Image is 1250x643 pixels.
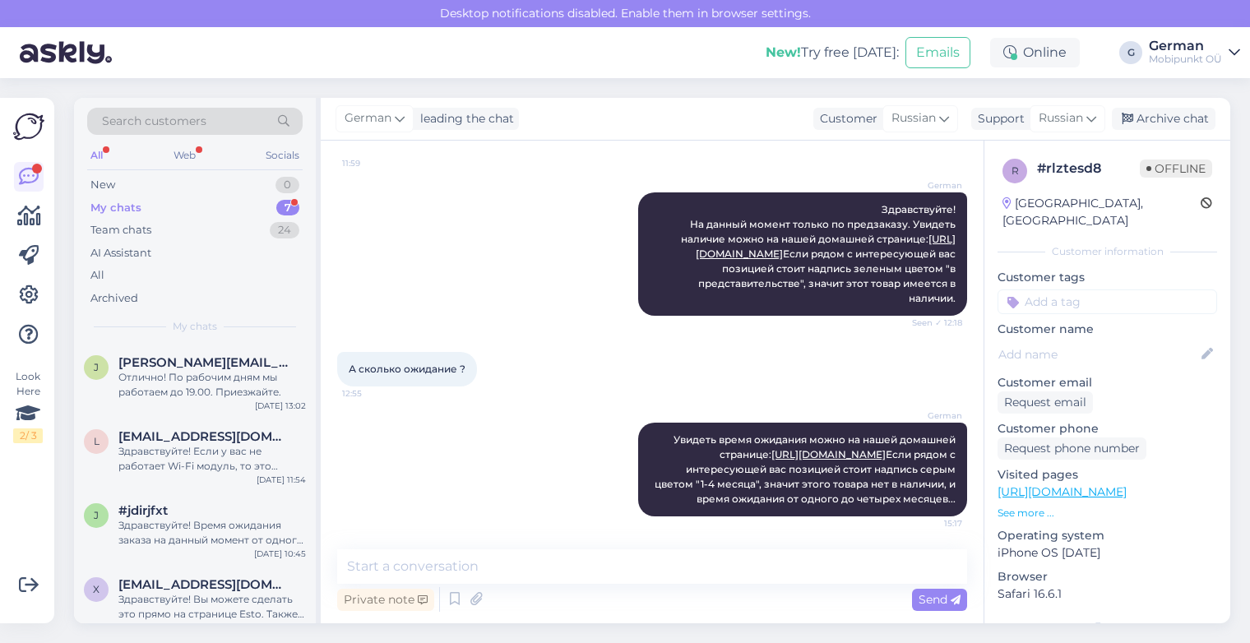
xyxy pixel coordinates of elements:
div: Customer information [998,244,1217,259]
span: Offline [1140,160,1212,178]
div: AI Assistant [90,245,151,261]
span: j [94,509,99,521]
p: See more ... [998,506,1217,520]
div: G [1119,41,1142,64]
p: Visited pages [998,466,1217,483]
div: 2 / 3 [13,428,43,443]
div: [DATE] 10:45 [254,548,306,560]
a: GermanMobipunkt OÜ [1149,39,1240,66]
span: #jdirjfxt [118,503,168,518]
span: Здравствуйте! На данный момент только по предзаказу. Увидеть наличие можно на нашей домашней стра... [681,203,958,304]
div: # rlztesd8 [1037,159,1140,178]
span: German [345,109,391,127]
span: А сколько ожидание ? [349,363,465,375]
span: Russian [1039,109,1083,127]
p: Customer tags [998,269,1217,286]
div: 0 [275,177,299,193]
div: Web [170,145,199,166]
div: Mobipunkt OÜ [1149,53,1222,66]
div: Archive chat [1112,108,1215,130]
div: [DATE] 13:02 [255,400,306,412]
a: [URL][DOMAIN_NAME] [771,448,886,460]
div: Отлично! По рабочим дням мы работаем до 19.00. Приезжайте. [118,370,306,400]
span: German [900,409,962,422]
span: 11:59 [342,157,404,169]
div: Look Here [13,369,43,443]
span: xlgene439@gmail.com [118,577,289,592]
div: Здравствуйте! Вы можете сделать это прямо на странице Esto. Также ходатайство о рассрочке можно п... [118,592,306,622]
div: Request phone number [998,437,1146,460]
div: 7 [276,200,299,216]
p: iPhone OS [DATE] [998,544,1217,562]
span: German [900,179,962,192]
img: Askly Logo [13,111,44,142]
input: Add a tag [998,289,1217,314]
div: Extra [998,619,1217,634]
div: Здравствуйте! Время ожидания заказа на данный момент от одного до четырех месяцев. [118,518,306,548]
div: New [90,177,115,193]
div: [DATE] 16:05 [255,622,306,634]
p: Safari 16.6.1 [998,585,1217,603]
span: Search customers [102,113,206,130]
span: lizabernadska49@gmail.com [118,429,289,444]
button: Emails [905,37,970,68]
span: Jana.sergejenko@icloud.com [118,355,289,370]
p: Customer email [998,374,1217,391]
input: Add name [998,345,1198,363]
div: [DATE] 11:54 [257,474,306,486]
div: Try free [DATE]: [766,43,899,62]
div: Здравствуйте! Если у вас не работает Wi-Fi модуль, то это говорит о неисправности материнской пла... [118,444,306,474]
span: l [94,435,100,447]
span: J [94,361,99,373]
div: All [90,267,104,284]
div: Customer [813,110,877,127]
span: 12:55 [342,387,404,400]
div: Archived [90,290,138,307]
a: [URL][DOMAIN_NAME] [998,484,1127,499]
span: 15:17 [900,517,962,530]
p: Customer phone [998,420,1217,437]
div: Socials [262,145,303,166]
div: Support [971,110,1025,127]
span: r [1012,164,1019,177]
div: Team chats [90,222,151,238]
div: leading the chat [414,110,514,127]
span: Russian [891,109,936,127]
b: New! [766,44,801,60]
div: My chats [90,200,141,216]
div: Private note [337,589,434,611]
div: Request email [998,391,1093,414]
p: Customer name [998,321,1217,338]
p: Browser [998,568,1217,585]
div: All [87,145,106,166]
div: 24 [270,222,299,238]
p: Operating system [998,527,1217,544]
span: Seen ✓ 12:18 [900,317,962,329]
span: My chats [173,319,217,334]
span: x [93,583,100,595]
div: Online [990,38,1080,67]
span: Send [919,592,961,607]
div: German [1149,39,1222,53]
div: [GEOGRAPHIC_DATA], [GEOGRAPHIC_DATA] [1002,195,1201,229]
span: Увидеть время ожидания можно на нашей домашней странице: Если рядом с интересующей вас позицией с... [655,433,958,505]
